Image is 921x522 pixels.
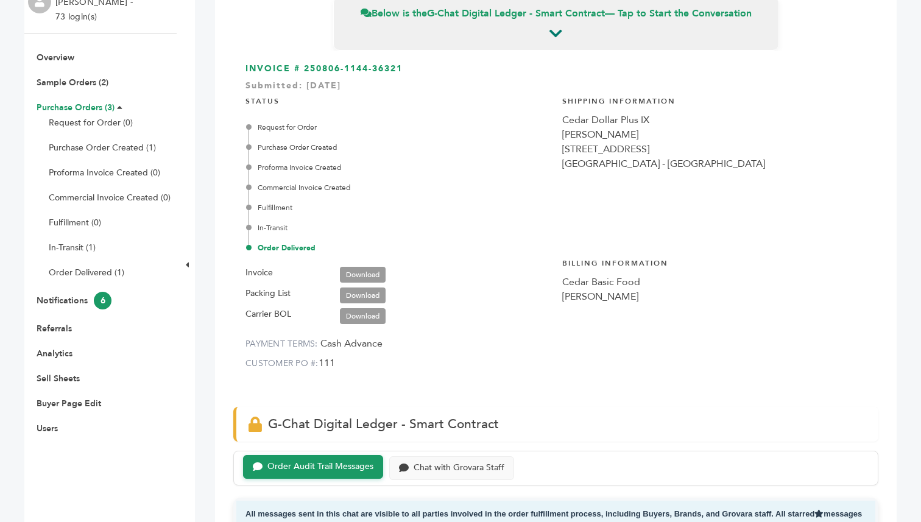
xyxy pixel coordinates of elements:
[319,356,335,370] span: 111
[249,142,550,153] div: Purchase Order Created
[245,266,273,280] label: Invoice
[245,80,866,98] div: Submitted: [DATE]
[37,398,101,409] a: Buyer Page Edit
[340,308,386,324] a: Download
[249,182,550,193] div: Commercial Invoice Created
[37,102,115,113] a: Purchase Orders (3)
[245,338,318,350] label: PAYMENT TERMS:
[37,295,111,306] a: Notifications6
[414,463,504,473] div: Chat with Grovara Staff
[37,323,72,334] a: Referrals
[245,286,291,301] label: Packing List
[249,162,550,173] div: Proforma Invoice Created
[427,7,605,20] strong: G-Chat Digital Ledger - Smart Contract
[37,423,58,434] a: Users
[37,52,74,63] a: Overview
[49,117,133,129] a: Request for Order (0)
[249,242,550,253] div: Order Delivered
[361,7,752,20] span: Below is the — Tap to Start the Conversation
[49,242,96,253] a: In-Transit (1)
[49,167,160,178] a: Proforma Invoice Created (0)
[340,287,386,303] a: Download
[562,127,867,142] div: [PERSON_NAME]
[562,142,867,157] div: [STREET_ADDRESS]
[562,275,867,289] div: Cedar Basic Food
[245,87,550,113] h4: STATUS
[268,415,499,433] span: G-Chat Digital Ledger - Smart Contract
[562,157,867,171] div: [GEOGRAPHIC_DATA] - [GEOGRAPHIC_DATA]
[245,358,319,369] label: CUSTOMER PO #:
[562,289,867,304] div: [PERSON_NAME]
[562,249,867,275] h4: Billing Information
[340,267,386,283] a: Download
[49,217,101,228] a: Fulfillment (0)
[249,122,550,133] div: Request for Order
[49,267,124,278] a: Order Delivered (1)
[245,63,866,75] h3: INVOICE # 250806-1144-36321
[37,77,108,88] a: Sample Orders (2)
[49,142,156,153] a: Purchase Order Created (1)
[37,373,80,384] a: Sell Sheets
[49,192,171,203] a: Commercial Invoice Created (0)
[267,462,373,472] div: Order Audit Trail Messages
[37,348,72,359] a: Analytics
[320,337,383,350] span: Cash Advance
[562,87,867,113] h4: Shipping Information
[249,222,550,233] div: In-Transit
[562,113,867,127] div: Cedar Dollar Plus IX
[249,202,550,213] div: Fulfillment
[94,292,111,309] span: 6
[245,307,291,322] label: Carrier BOL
